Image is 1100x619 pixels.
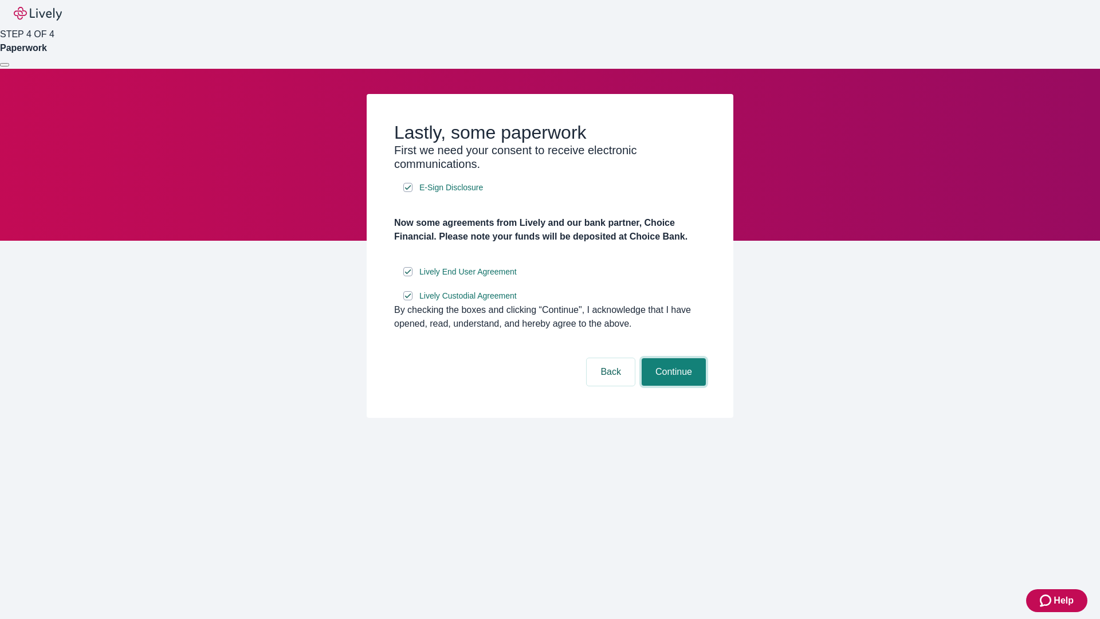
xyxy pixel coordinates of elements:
h4: Now some agreements from Lively and our bank partner, Choice Financial. Please note your funds wi... [394,216,706,244]
span: Lively End User Agreement [419,266,517,278]
a: e-sign disclosure document [417,289,519,303]
button: Continue [642,358,706,386]
h2: Lastly, some paperwork [394,122,706,143]
button: Zendesk support iconHelp [1026,589,1087,612]
a: e-sign disclosure document [417,181,485,195]
img: Lively [14,7,62,21]
button: Back [587,358,635,386]
a: e-sign disclosure document [417,265,519,279]
span: E-Sign Disclosure [419,182,483,194]
h3: First we need your consent to receive electronic communications. [394,143,706,171]
svg: Zendesk support icon [1040,594,1054,608]
span: Help [1054,594,1074,608]
div: By checking the boxes and clicking “Continue", I acknowledge that I have opened, read, understand... [394,303,706,331]
span: Lively Custodial Agreement [419,290,517,302]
